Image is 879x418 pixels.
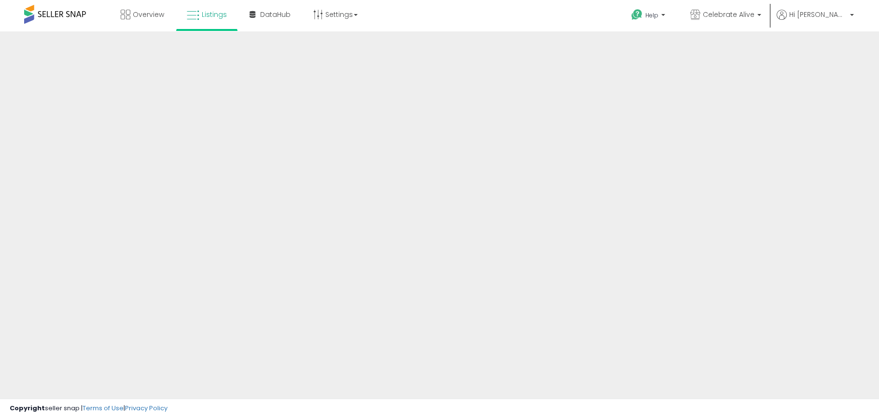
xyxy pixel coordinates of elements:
span: Celebrate Alive [703,10,754,19]
span: Hi [PERSON_NAME] [789,10,847,19]
div: seller snap | | [10,404,167,413]
a: Privacy Policy [125,404,167,413]
span: Help [645,11,658,19]
a: Help [624,1,675,31]
span: Overview [133,10,164,19]
a: Hi [PERSON_NAME] [777,10,854,31]
a: Terms of Use [83,404,124,413]
span: Listings [202,10,227,19]
strong: Copyright [10,404,45,413]
i: Get Help [631,9,643,21]
span: DataHub [260,10,291,19]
